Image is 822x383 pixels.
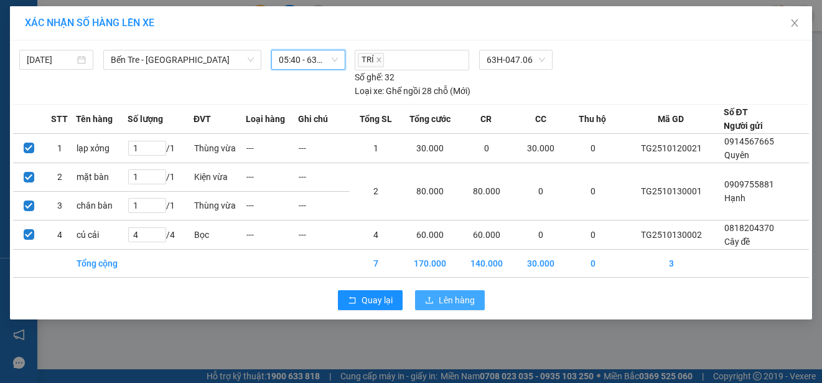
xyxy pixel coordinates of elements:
[409,112,451,126] span: Tổng cước
[111,50,254,69] span: Bến Tre - Sài Gòn
[5,27,36,39] span: Cây đề
[96,14,185,26] p: Nhận:
[402,163,459,220] td: 80.000
[376,57,382,63] span: close
[128,220,194,249] td: / 4
[790,18,800,28] span: close
[4,63,96,80] td: CR:
[724,237,750,247] span: Cây đề
[27,53,75,67] input: 13/10/2025
[5,14,95,26] p: Gửi từ:
[350,249,402,277] td: 7
[402,220,459,249] td: 60.000
[194,220,246,249] td: Bọc
[44,191,75,220] td: 3
[128,191,194,220] td: / 1
[567,163,619,220] td: 0
[76,220,128,249] td: củ cải
[360,112,392,126] span: Tổng SL
[76,249,128,277] td: Tổng cộng
[5,87,70,98] span: 4 - Bọc (củ cải)
[724,136,774,146] span: 0914567665
[246,112,285,126] span: Loại hàng
[515,133,567,163] td: 30.000
[567,249,619,277] td: 0
[459,133,515,163] td: 0
[777,6,812,41] button: Close
[355,70,395,84] div: 32
[194,112,211,126] span: ĐVT
[128,133,194,163] td: / 1
[579,112,606,126] span: Thu hộ
[96,27,143,39] span: Cây đề SG
[487,50,545,69] span: 63H-047.06
[246,133,298,163] td: ---
[298,112,328,126] span: Ghi chú
[76,163,128,191] td: mặt bàn
[44,220,75,249] td: 4
[247,56,255,64] span: down
[362,293,393,307] span: Quay lại
[724,193,745,203] span: Hạnh
[355,70,383,84] span: Số ghế:
[5,41,61,53] span: 0818204370
[724,150,749,160] span: Quyên
[44,163,75,191] td: 2
[76,191,128,220] td: chân bàn
[724,223,774,233] span: 0818204370
[246,163,298,191] td: ---
[194,163,246,191] td: Kiện vừa
[619,220,724,249] td: TG2510130002
[348,296,357,306] span: rollback
[459,249,515,277] td: 140.000
[111,65,117,77] span: 0
[350,220,402,249] td: 4
[724,179,774,189] span: 0909755881
[459,163,515,220] td: 80.000
[459,220,515,249] td: 60.000
[619,249,724,277] td: 3
[425,296,434,306] span: upload
[246,191,298,220] td: ---
[402,133,459,163] td: 30.000
[439,293,475,307] span: Lên hàng
[51,112,68,126] span: STT
[338,290,403,310] button: rollbackQuay lại
[298,220,350,249] td: ---
[358,53,384,67] span: TRÍ
[619,133,724,163] td: TG2510120021
[567,220,619,249] td: 0
[515,249,567,277] td: 30.000
[480,112,492,126] span: CR
[164,87,178,98] span: SL:
[246,220,298,249] td: ---
[724,105,763,133] div: Số ĐT Người gửi
[194,191,246,220] td: Thùng vừa
[298,191,350,220] td: ---
[279,50,338,69] span: 05:40 - 63H-047.06
[619,163,724,220] td: TG2510130001
[194,133,246,163] td: Thùng vừa
[44,133,75,163] td: 1
[128,163,194,191] td: / 1
[96,41,152,53] span: 0339953992
[25,17,154,29] span: XÁC NHẬN SỐ HÀNG LÊN XE
[350,133,402,163] td: 1
[178,85,185,99] span: 4
[515,163,567,220] td: 0
[567,133,619,163] td: 0
[350,163,402,220] td: 2
[535,112,546,126] span: CC
[123,14,154,26] span: Quận 5
[415,290,485,310] button: uploadLên hàng
[128,112,163,126] span: Số lượng
[658,112,684,126] span: Mã GD
[298,163,350,191] td: ---
[35,14,68,26] span: Mỹ Tho
[355,84,384,98] span: Loại xe:
[298,133,350,163] td: ---
[355,84,470,98] div: Ghế ngồi 28 chỗ (Mới)
[515,220,567,249] td: 0
[76,112,113,126] span: Tên hàng
[20,65,51,77] span: 60.000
